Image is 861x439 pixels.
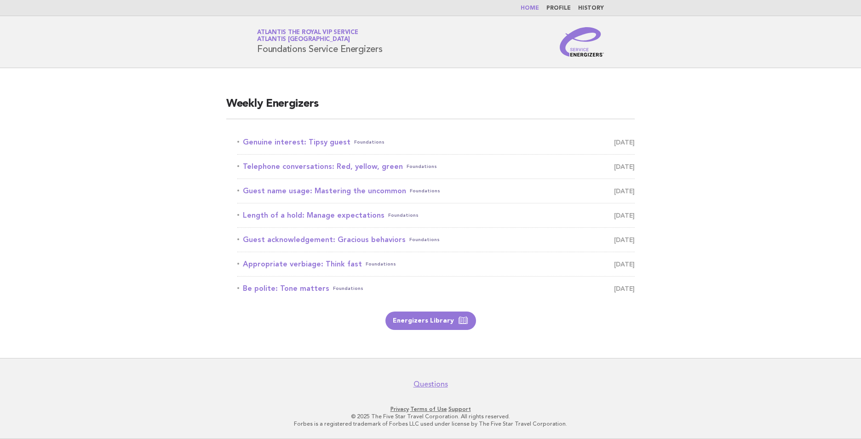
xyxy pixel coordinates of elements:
span: Foundations [388,209,419,222]
span: Foundations [407,160,437,173]
a: Energizers Library [385,312,476,330]
a: Terms of Use [410,406,447,412]
h2: Weekly Energizers [226,97,635,119]
span: [DATE] [614,185,635,197]
a: Questions [413,380,448,389]
span: Atlantis [GEOGRAPHIC_DATA] [257,37,350,43]
img: Service Energizers [560,27,604,57]
a: Privacy [390,406,409,412]
span: [DATE] [614,136,635,149]
a: Guest name usage: Mastering the uncommonFoundations [DATE] [237,185,635,197]
a: History [578,6,604,11]
a: Appropriate verbiage: Think fastFoundations [DATE] [237,258,635,271]
span: Foundations [366,258,396,271]
span: Foundations [410,185,440,197]
a: Guest acknowledgement: Gracious behaviorsFoundations [DATE] [237,233,635,246]
span: [DATE] [614,258,635,271]
a: Support [448,406,471,412]
a: Telephone conversations: Red, yellow, greenFoundations [DATE] [237,160,635,173]
a: Be polite: Tone mattersFoundations [DATE] [237,282,635,295]
span: Foundations [354,136,385,149]
span: Foundations [409,233,440,246]
span: [DATE] [614,282,635,295]
a: Genuine interest: Tipsy guestFoundations [DATE] [237,136,635,149]
p: Forbes is a registered trademark of Forbes LLC used under license by The Five Star Travel Corpora... [149,420,712,427]
span: Foundations [333,282,363,295]
span: [DATE] [614,160,635,173]
span: [DATE] [614,209,635,222]
h1: Foundations Service Energizers [257,30,383,54]
a: Profile [546,6,571,11]
a: Home [521,6,539,11]
p: · · [149,405,712,413]
a: Atlantis the Royal VIP ServiceAtlantis [GEOGRAPHIC_DATA] [257,29,358,42]
p: © 2025 The Five Star Travel Corporation. All rights reserved. [149,413,712,420]
span: [DATE] [614,233,635,246]
a: Length of a hold: Manage expectationsFoundations [DATE] [237,209,635,222]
